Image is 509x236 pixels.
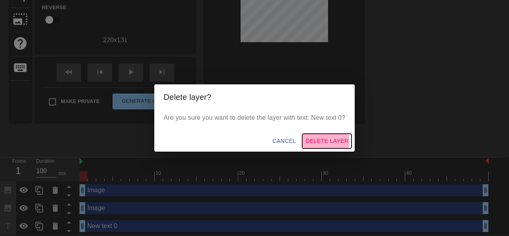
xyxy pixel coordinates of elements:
h2: Delete layer? [164,91,346,103]
button: Delete Layer [302,134,352,148]
span: Cancel [272,136,296,146]
p: Are you sure you want to delete the layer with text: New text 0? [164,113,346,123]
button: Cancel [269,134,299,148]
span: Delete Layer [305,136,348,146]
